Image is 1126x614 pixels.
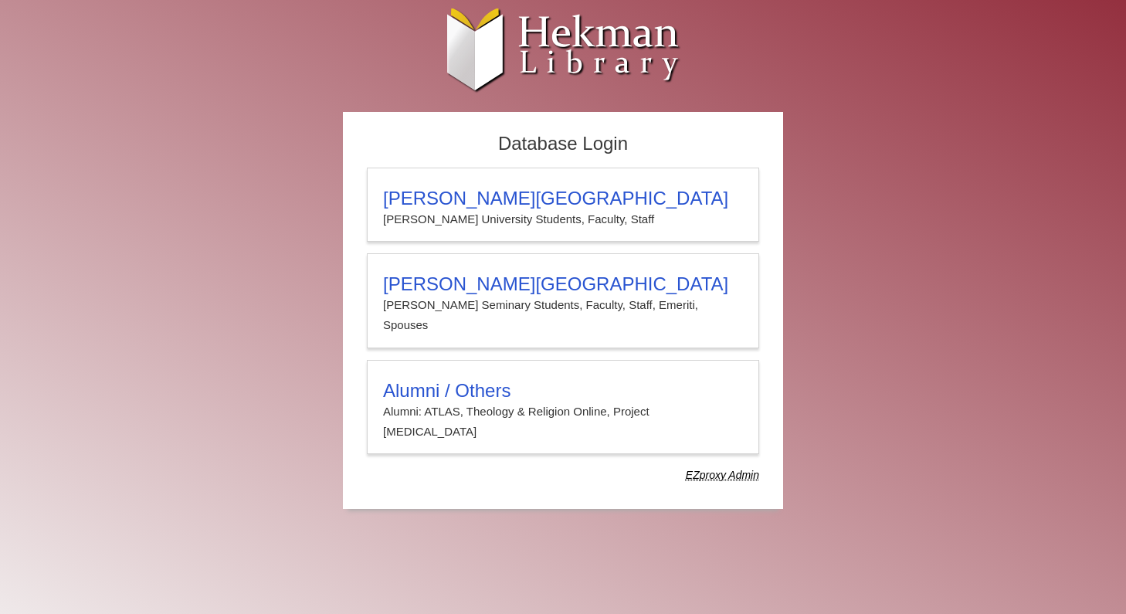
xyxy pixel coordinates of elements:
[383,380,743,443] summary: Alumni / OthersAlumni: ATLAS, Theology & Religion Online, Project [MEDICAL_DATA]
[383,380,743,402] h3: Alumni / Others
[383,209,743,229] p: [PERSON_NAME] University Students, Faculty, Staff
[383,402,743,443] p: Alumni: ATLAS, Theology & Religion Online, Project [MEDICAL_DATA]
[359,128,767,160] h2: Database Login
[367,168,759,242] a: [PERSON_NAME][GEOGRAPHIC_DATA][PERSON_NAME] University Students, Faculty, Staff
[383,188,743,209] h3: [PERSON_NAME][GEOGRAPHIC_DATA]
[367,253,759,348] a: [PERSON_NAME][GEOGRAPHIC_DATA][PERSON_NAME] Seminary Students, Faculty, Staff, Emeriti, Spouses
[383,295,743,336] p: [PERSON_NAME] Seminary Students, Faculty, Staff, Emeriti, Spouses
[686,469,759,481] dfn: Use Alumni login
[383,273,743,295] h3: [PERSON_NAME][GEOGRAPHIC_DATA]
